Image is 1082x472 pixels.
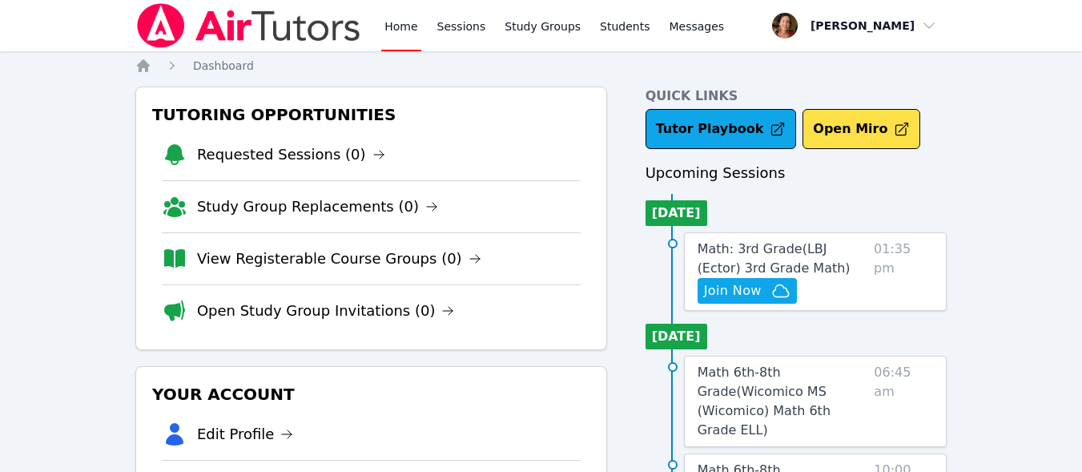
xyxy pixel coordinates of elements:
a: View Registerable Course Groups (0) [197,248,481,270]
h3: Your Account [149,380,593,409]
h3: Upcoming Sessions [646,162,947,184]
a: Requested Sessions (0) [197,143,385,166]
button: Open Miro [802,109,920,149]
a: Math: 3rd Grade(LBJ (Ector) 3rd Grade Math) [698,240,867,278]
button: Join Now [698,278,797,304]
a: Tutor Playbook [646,109,797,149]
a: Open Study Group Invitations (0) [197,300,455,322]
span: Math: 3rd Grade ( LBJ (Ector) 3rd Grade Math ) [698,241,851,276]
span: Math 6th-8th Grade ( Wicomico MS (Wicomico) Math 6th Grade ELL ) [698,365,831,438]
h4: Quick Links [646,87,947,106]
span: 06:45 am [874,363,933,440]
a: Dashboard [193,58,254,74]
span: Messages [670,18,725,34]
span: 01:35 pm [874,240,933,304]
a: Math 6th-8th Grade(Wicomico MS (Wicomico) Math 6th Grade ELL) [698,363,868,440]
li: [DATE] [646,324,707,349]
h3: Tutoring Opportunities [149,100,593,129]
li: [DATE] [646,200,707,226]
nav: Breadcrumb [135,58,947,74]
span: Dashboard [193,59,254,72]
span: Join Now [704,281,762,301]
img: Air Tutors [135,3,362,48]
a: Edit Profile [197,423,294,446]
a: Study Group Replacements (0) [197,196,438,218]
